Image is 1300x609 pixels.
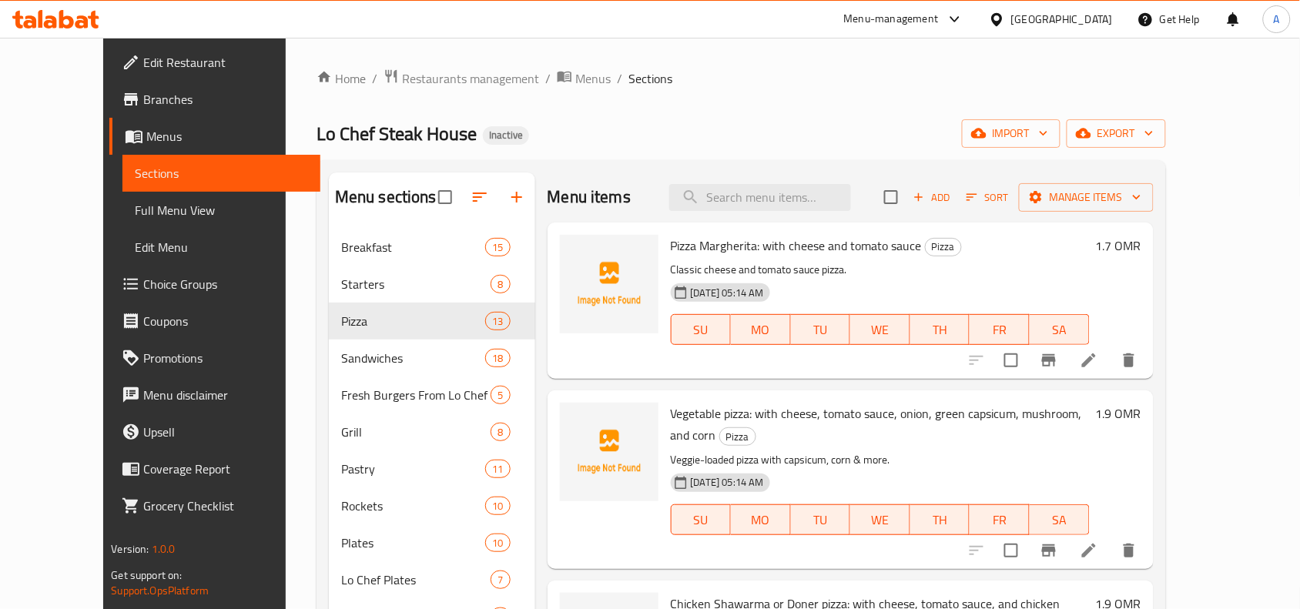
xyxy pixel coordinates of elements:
[1030,504,1090,535] button: SA
[737,509,785,531] span: MO
[970,504,1030,535] button: FR
[402,69,539,88] span: Restaurants management
[109,450,320,487] a: Coverage Report
[907,186,957,209] span: Add item
[575,69,611,88] span: Menus
[485,349,510,367] div: items
[995,534,1027,567] span: Select to update
[109,118,320,155] a: Menus
[797,319,845,341] span: TU
[560,235,658,333] img: Pizza Margherita: with cheese and tomato sauce
[962,119,1060,148] button: import
[1096,235,1141,256] h6: 1.7 OMR
[1274,11,1280,28] span: A
[685,286,770,300] span: [DATE] 05:14 AM
[737,319,785,341] span: MO
[628,69,672,88] span: Sections
[671,314,731,345] button: SU
[491,573,509,587] span: 7
[109,413,320,450] a: Upsell
[974,124,1048,143] span: import
[671,402,1082,447] span: Vegetable pizza: with cheese, tomato sauce, onion, green capsicum, mushroom, and corn
[146,127,308,146] span: Menus
[122,192,320,229] a: Full Menu View
[143,460,308,478] span: Coverage Report
[143,53,308,72] span: Edit Restaurant
[1036,319,1084,341] span: SA
[557,69,611,89] a: Menus
[491,277,509,292] span: 8
[731,504,791,535] button: MO
[545,69,551,88] li: /
[341,238,485,256] span: Breakfast
[671,450,1090,470] p: Veggie-loaded pizza with capsicum, corn & more.
[109,340,320,376] a: Promotions
[109,44,320,81] a: Edit Restaurant
[486,499,509,514] span: 10
[135,238,308,256] span: Edit Menu
[491,386,510,404] div: items
[317,69,366,88] a: Home
[678,319,725,341] span: SU
[856,319,904,341] span: WE
[963,186,1013,209] button: Sort
[856,509,904,531] span: WE
[911,189,953,206] span: Add
[341,349,485,367] span: Sandwiches
[910,314,970,345] button: TH
[329,303,535,340] div: Pizza13
[329,487,535,524] div: Rockets10
[109,81,320,118] a: Branches
[486,351,509,366] span: 18
[844,10,939,28] div: Menu-management
[491,388,509,403] span: 5
[970,314,1030,345] button: FR
[995,344,1027,376] span: Select to update
[1030,342,1067,379] button: Branch-specific-item
[967,189,1009,206] span: Sort
[341,460,485,478] span: Pastry
[111,565,182,585] span: Get support on:
[341,497,485,515] span: Rockets
[1019,183,1154,212] button: Manage items
[671,260,1090,279] p: Classic cheese and tomato sauce pizza.
[122,229,320,266] a: Edit Menu
[109,487,320,524] a: Grocery Checklist
[483,129,529,142] span: Inactive
[335,186,437,209] h2: Menu sections
[317,69,1166,89] nav: breadcrumb
[976,319,1024,341] span: FR
[1096,403,1141,424] h6: 1.9 OMR
[143,349,308,367] span: Promotions
[976,509,1024,531] span: FR
[341,275,491,293] span: Starters
[329,524,535,561] div: Plates10
[797,509,845,531] span: TU
[1011,11,1113,28] div: [GEOGRAPHIC_DATA]
[560,403,658,501] img: Vegetable pizza: with cheese, tomato sauce, onion, green capsicum, mushroom, and corn
[875,181,907,213] span: Select section
[143,386,308,404] span: Menu disclaimer
[329,450,535,487] div: Pastry11
[671,504,731,535] button: SU
[1111,342,1148,379] button: delete
[486,536,509,550] span: 10
[329,413,535,450] div: Grill8
[122,155,320,192] a: Sections
[341,534,485,552] span: Plates
[669,184,851,211] input: search
[143,90,308,109] span: Branches
[143,312,308,330] span: Coupons
[678,509,725,531] span: SU
[720,428,756,446] span: Pizza
[384,69,539,89] a: Restaurants management
[719,427,756,446] div: Pizza
[926,238,961,256] span: Pizza
[341,571,491,589] span: Lo Chef Plates
[341,312,485,330] span: Pizza
[731,314,791,345] button: MO
[916,319,964,341] span: TH
[486,462,509,477] span: 11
